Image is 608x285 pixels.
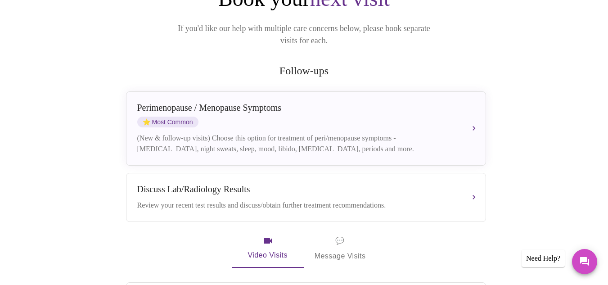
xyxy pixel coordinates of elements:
[137,184,457,195] div: Discuss Lab/Radiology Results
[124,65,484,77] h2: Follow-ups
[243,235,293,262] span: Video Visits
[315,235,366,262] span: Message Visits
[522,250,565,267] div: Need Help?
[137,133,457,154] div: (New & follow-up visits) Choose this option for treatment of peri/menopause symptoms - [MEDICAL_D...
[137,103,457,113] div: Perimenopause / Menopause Symptoms
[572,249,597,274] button: Messages
[126,91,486,166] button: Perimenopause / Menopause SymptomsstarMost Common(New & follow-up visits) Choose this option for ...
[166,23,443,47] p: If you'd like our help with multiple care concerns below, please book separate visits for each.
[335,235,344,247] span: message
[137,200,457,211] div: Review your recent test results and discuss/obtain further treatment recommendations.
[126,173,486,222] button: Discuss Lab/Radiology ResultsReview your recent test results and discuss/obtain further treatment...
[143,118,150,126] span: star
[137,117,198,127] span: Most Common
